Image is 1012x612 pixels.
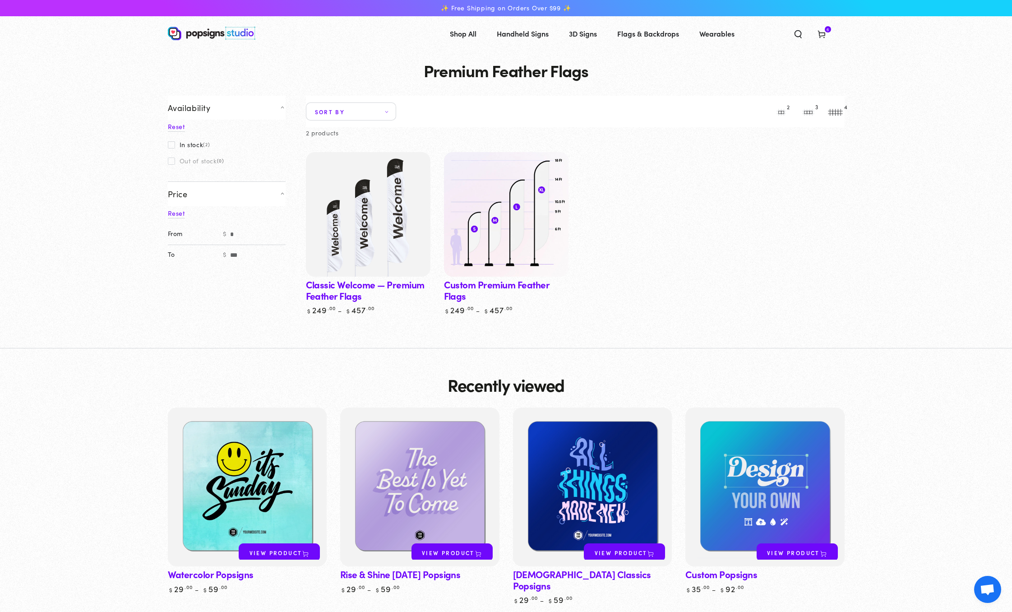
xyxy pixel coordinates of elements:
img: Popsigns Studio [168,27,255,40]
span: Shop All [450,27,476,40]
a: Handheld Signs [490,22,555,46]
span: $ [219,224,231,245]
label: From [168,224,219,245]
a: Shop All [443,22,483,46]
a: View product [239,543,320,561]
span: Availability [168,102,211,113]
summary: Price [168,181,286,206]
a: Classic Welcome — Premium Feather FlagsClassic Welcome — Premium Feather Flags [306,152,430,277]
a: Wearables [693,22,741,46]
label: Out of stock [168,157,224,164]
a: Custom PopsignsCustom Popsigns [685,408,845,567]
span: Flags & Backdrops [617,27,679,40]
a: Flags & Backdrops [610,22,686,46]
p: 2 products [306,127,339,139]
label: In stock [168,141,210,148]
h1: Premium Feather Flags [168,61,845,79]
span: 3D Signs [569,27,597,40]
button: 3 [799,102,818,121]
a: View product [584,543,665,561]
summary: Sort by [306,102,396,121]
a: Baptism Classics PopsignsBaptism Classics Popsigns [513,408,672,567]
label: To [168,245,219,265]
summary: Search our site [786,23,810,43]
a: Reset [168,122,185,132]
a: Reset [168,209,185,218]
span: Price [168,189,188,199]
a: Open chat [974,576,1001,603]
a: View product [757,543,838,561]
h2: Recently viewed [448,376,564,394]
span: Handheld Signs [497,27,549,40]
span: Wearables [699,27,735,40]
a: 3D Signs [562,22,604,46]
span: 6 [827,26,829,32]
span: (2) [203,142,210,147]
a: Custom Premium Feather FlagsCustom Premium Feather Flags [444,152,568,277]
summary: Availability [168,96,286,120]
a: View product [411,543,493,561]
button: 2 [772,102,790,121]
a: Rise &amp; Shine Easter PopsignsRise &amp; Shine Easter Popsigns [340,408,499,567]
img: Custom Premium Feather Flags [442,150,570,278]
span: ✨ Free Shipping on Orders Over $99 ✨ [441,4,571,12]
a: Watercolor PopsignsWatercolor Popsigns [168,408,327,567]
span: $ [219,245,231,265]
span: (0) [217,158,224,163]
